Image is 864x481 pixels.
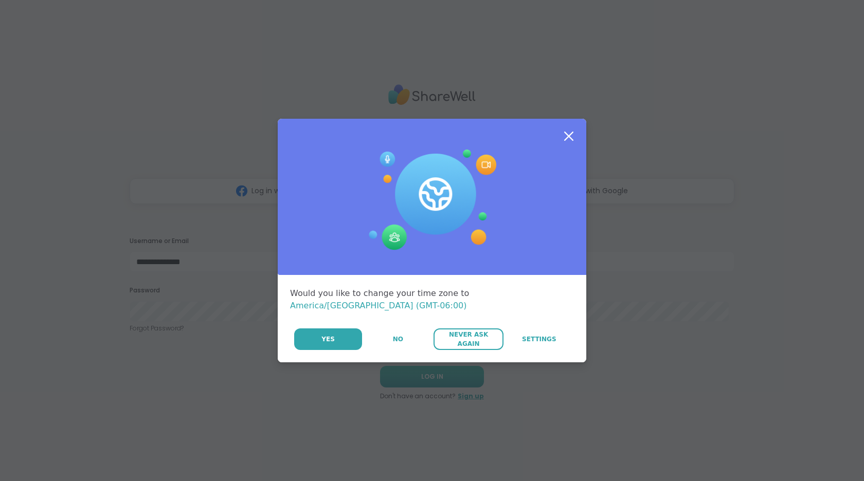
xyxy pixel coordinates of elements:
span: America/[GEOGRAPHIC_DATA] (GMT-06:00) [290,301,467,310]
span: Never Ask Again [439,330,498,348]
button: No [363,328,433,350]
span: No [393,335,403,344]
img: Session Experience [368,150,496,250]
button: Yes [294,328,362,350]
div: Would you like to change your time zone to [290,287,574,312]
button: Never Ask Again [434,328,503,350]
span: Yes [321,335,335,344]
a: Settings [505,328,574,350]
span: Settings [522,335,556,344]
